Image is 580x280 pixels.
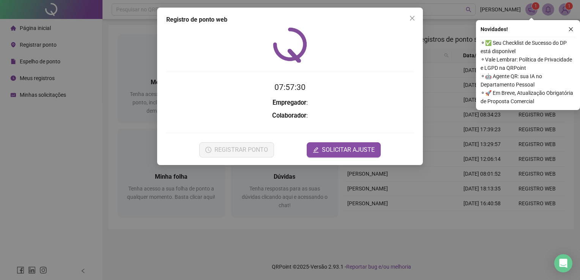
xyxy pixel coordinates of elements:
time: 07:57:30 [274,83,306,92]
span: ⚬ 🤖 Agente QR: sua IA no Departamento Pessoal [481,72,575,89]
h3: : [166,98,414,108]
button: REGISTRAR PONTO [199,142,274,157]
span: Novidades ! [481,25,508,33]
span: ⚬ 🚀 Em Breve, Atualização Obrigatória de Proposta Comercial [481,89,575,105]
span: ⚬ ✅ Seu Checklist de Sucesso do DP está disponível [481,39,575,55]
span: close [568,27,574,32]
strong: Colaborador [272,112,306,119]
strong: Empregador [273,99,306,106]
img: QRPoint [273,27,307,63]
span: SOLICITAR AJUSTE [322,145,375,154]
button: editSOLICITAR AJUSTE [307,142,381,157]
span: ⚬ Vale Lembrar: Política de Privacidade e LGPD na QRPoint [481,55,575,72]
div: Open Intercom Messenger [554,254,572,272]
span: close [409,15,415,21]
button: Close [406,12,418,24]
span: edit [313,147,319,153]
h3: : [166,111,414,121]
div: Registro de ponto web [166,15,414,24]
